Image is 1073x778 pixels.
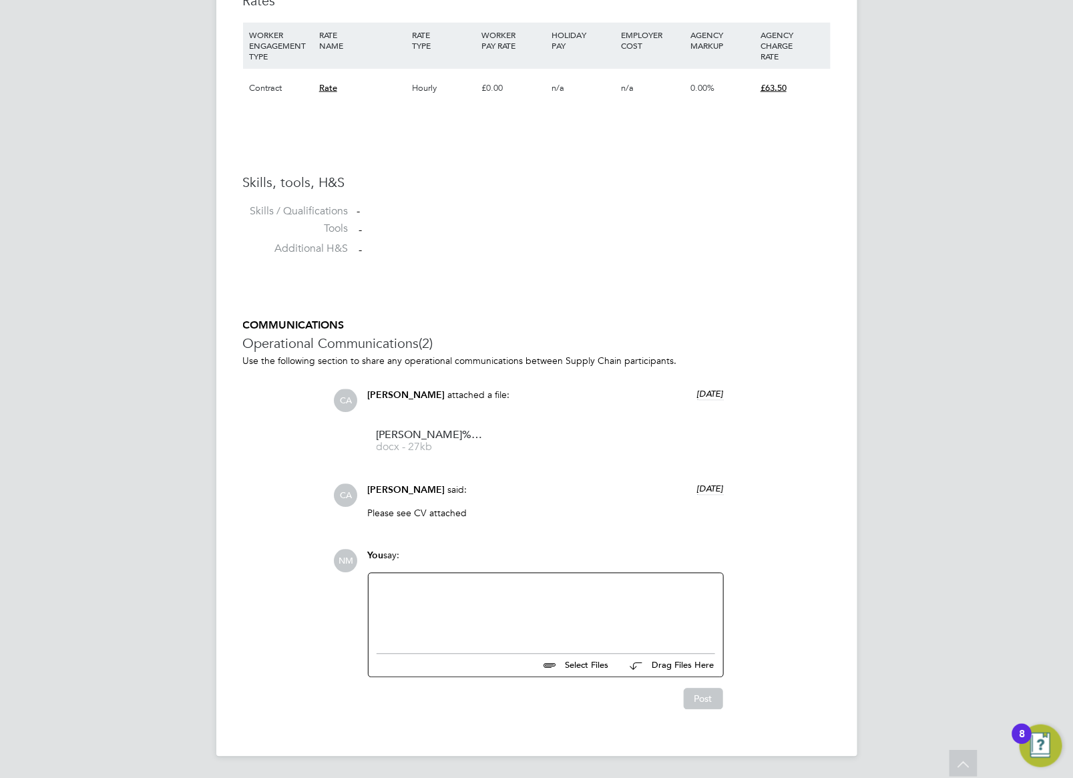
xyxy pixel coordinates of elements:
[368,485,445,496] span: [PERSON_NAME]
[335,550,358,573] span: NM
[761,82,787,93] span: £63.50
[243,222,349,236] label: Tools
[357,205,831,219] div: -
[359,223,363,236] span: -
[335,484,358,508] span: CA
[757,23,827,68] div: AGENCY CHARGE RATE
[448,484,467,496] span: said:
[448,389,510,401] span: attached a file:
[697,483,724,495] span: [DATE]
[335,389,358,413] span: CA
[688,23,757,57] div: AGENCY MARKUP
[409,23,478,57] div: RATE TYPE
[243,242,349,256] label: Additional H&S
[359,243,363,256] span: -
[552,82,564,93] span: n/a
[316,23,409,57] div: RATE NAME
[368,508,724,520] p: Please see CV attached
[368,550,724,573] div: say:
[621,82,634,93] span: n/a
[620,652,715,680] button: Drag Files Here
[368,390,445,401] span: [PERSON_NAME]
[478,23,548,57] div: WORKER PAY RATE
[548,23,618,57] div: HOLIDAY PAY
[684,689,723,710] button: Post
[368,550,384,562] span: You
[1019,734,1025,751] div: 8
[243,205,349,219] label: Skills / Qualifications
[243,174,831,192] h3: Skills, tools, H&S
[243,355,831,367] p: Use the following section to share any operational communications between Supply Chain participants.
[478,69,548,108] div: £0.00
[409,69,478,108] div: Hourly
[691,82,715,93] span: 0.00%
[377,443,483,453] span: docx - 27kb
[697,389,724,400] span: [DATE]
[1020,725,1062,767] button: Open Resource Center, 8 new notifications
[377,431,483,453] a: [PERSON_NAME]%20Jasmine%20HQ00530971 docx - 27kb
[246,23,316,68] div: WORKER ENGAGEMENT TYPE
[243,319,831,333] h5: COMMUNICATIONS
[319,82,337,93] span: Rate
[243,335,831,353] h3: Operational Communications
[246,69,316,108] div: Contract
[377,431,483,441] span: [PERSON_NAME]%20Jasmine%20HQ00530971
[419,335,433,353] span: (2)
[618,23,687,57] div: EMPLOYER COST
